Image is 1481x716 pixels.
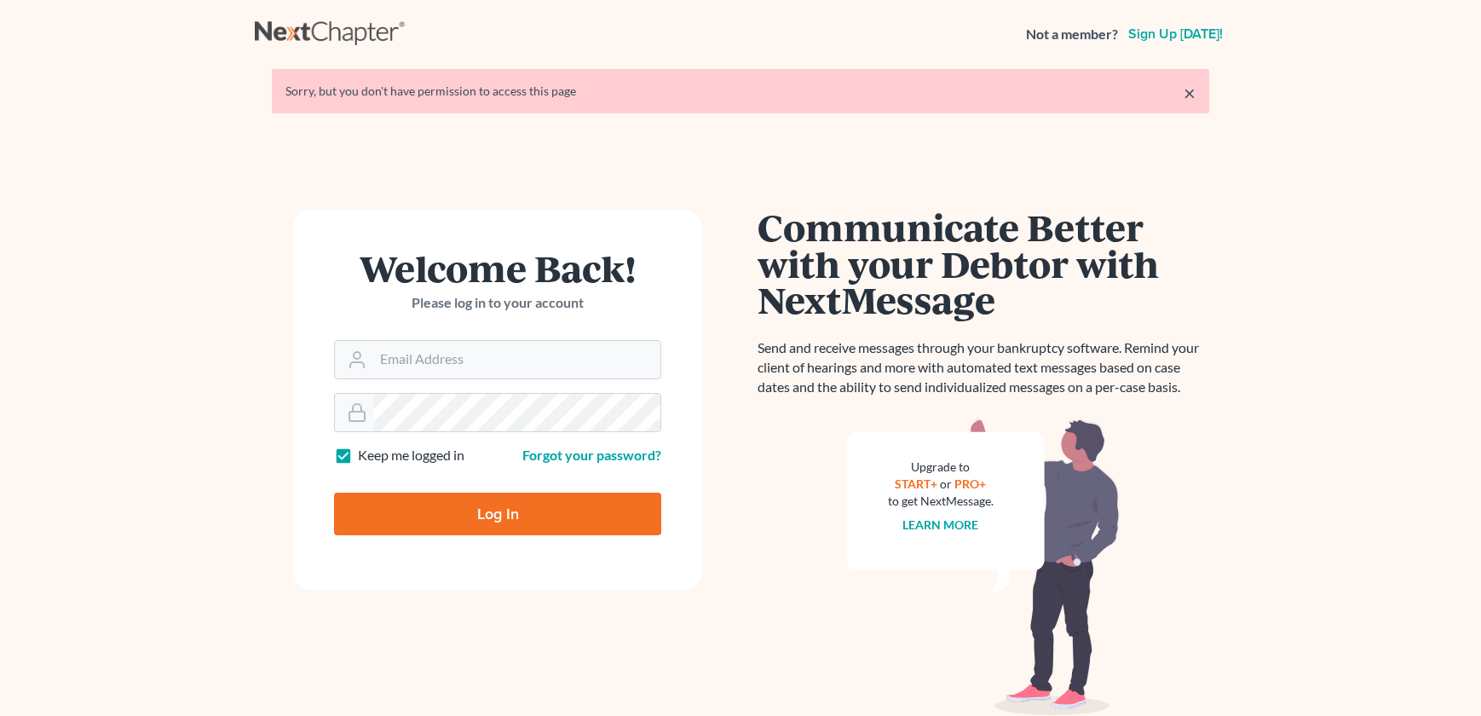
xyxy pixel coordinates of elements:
[1184,83,1196,103] a: ×
[941,476,953,491] span: or
[285,83,1196,100] div: Sorry, but you don't have permission to access this page
[334,250,661,286] h1: Welcome Back!
[896,476,938,491] a: START+
[358,446,464,465] label: Keep me logged in
[955,476,987,491] a: PRO+
[847,418,1120,716] img: nextmessage_bg-59042aed3d76b12b5cd301f8e5b87938c9018125f34e5fa2b7a6b67550977c72.svg
[522,447,661,463] a: Forgot your password?
[903,517,979,532] a: Learn more
[1026,25,1118,44] strong: Not a member?
[1125,27,1226,41] a: Sign up [DATE]!
[758,209,1209,318] h1: Communicate Better with your Debtor with NextMessage
[334,493,661,535] input: Log In
[334,293,661,313] p: Please log in to your account
[888,459,994,476] div: Upgrade to
[888,493,994,510] div: to get NextMessage.
[758,338,1209,397] p: Send and receive messages through your bankruptcy software. Remind your client of hearings and mo...
[373,341,660,378] input: Email Address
